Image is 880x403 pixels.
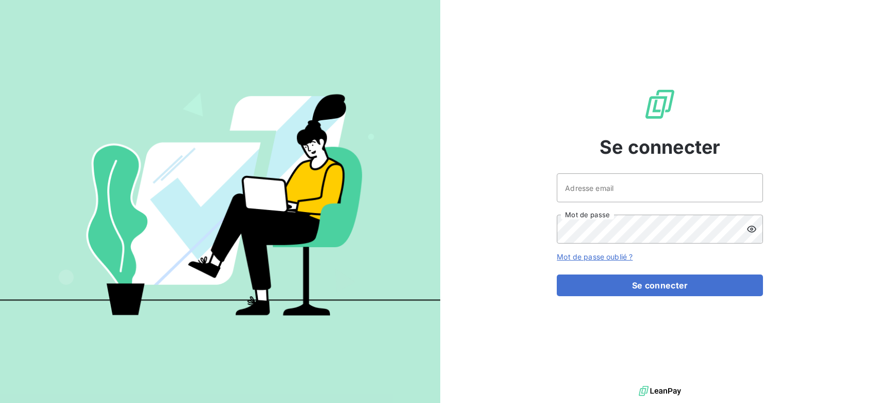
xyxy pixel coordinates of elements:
[557,173,763,202] input: placeholder
[557,252,633,261] a: Mot de passe oublié ?
[643,88,676,121] img: Logo LeanPay
[557,275,763,296] button: Se connecter
[600,133,720,161] span: Se connecter
[639,383,681,399] img: logo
